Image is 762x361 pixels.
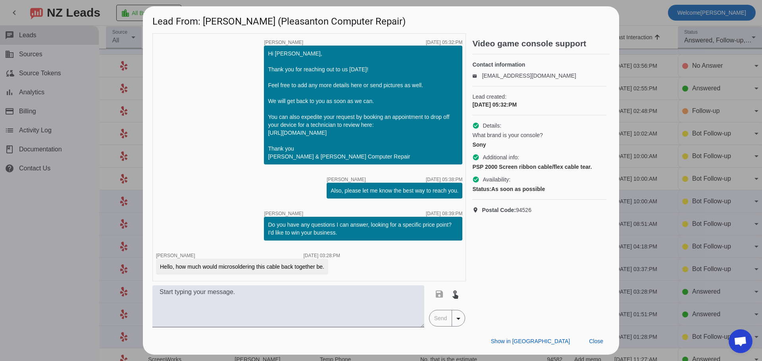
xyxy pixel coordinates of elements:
span: Show in [GEOGRAPHIC_DATA] [491,338,570,344]
h4: Contact information [472,61,606,69]
div: [DATE] 05:32:PM [472,101,606,109]
button: Show in [GEOGRAPHIC_DATA] [485,334,576,348]
div: Open chat [729,329,752,353]
span: What brand is your console? [472,131,543,139]
div: Also, please let me know the best way to reach you.​ [331,187,458,195]
mat-icon: touch_app [450,289,460,299]
strong: Postal Code: [482,207,516,213]
span: Close [589,338,603,344]
span: Additional info: [483,153,519,161]
div: [DATE] 05:38:PM [426,177,462,182]
strong: Status: [472,186,491,192]
div: Hi [PERSON_NAME], Thank you for reaching out to us [DATE]! Feel free to add any more details here... [268,50,458,160]
mat-icon: location_on [472,207,482,213]
mat-icon: check_circle [472,176,479,183]
div: [DATE] 05:32:PM [426,40,462,45]
a: [EMAIL_ADDRESS][DOMAIN_NAME] [482,73,576,79]
h1: Lead From: [PERSON_NAME] (Pleasanton Computer Repair) [143,6,619,33]
mat-icon: arrow_drop_down [454,314,463,323]
span: Details: [483,122,501,130]
div: [DATE] 08:39:PM [426,211,462,216]
div: Sony [472,141,606,149]
mat-icon: email [472,74,482,78]
div: Hello, how much would microsoldering this cable back together be. [160,263,324,271]
div: [DATE] 03:28:PM [304,253,340,258]
mat-icon: check_circle [472,154,479,161]
div: PSP 2000 Screen ribbon cable/flex cable tear. [472,163,606,171]
span: [PERSON_NAME] [264,40,303,45]
button: Close [583,334,610,348]
div: As soon as possible [472,185,606,193]
mat-icon: check_circle [472,122,479,129]
span: [PERSON_NAME] [264,211,303,216]
span: [PERSON_NAME] [327,177,366,182]
span: Lead created: [472,93,606,101]
h2: Video game console support [472,40,610,48]
span: 94526 [482,206,531,214]
span: Availability: [483,176,510,183]
span: [PERSON_NAME] [156,253,195,258]
div: Do you have any questions I can answer, looking for a specific price point? I'd like to win your ... [268,221,458,237]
